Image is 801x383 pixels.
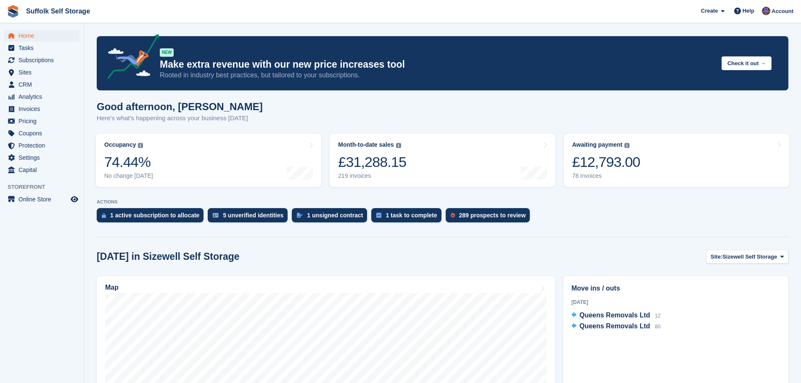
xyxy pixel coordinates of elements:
div: 1 task to complete [386,212,437,219]
a: 1 active subscription to allocate [97,208,208,227]
p: ACTIONS [97,199,788,205]
img: price-adjustments-announcement-icon-8257ccfd72463d97f412b2fc003d46551f7dbcb40ab6d574587a9cd5c0d94... [100,34,159,82]
div: [DATE] [571,298,780,306]
div: NEW [160,48,174,57]
span: Queens Removals Ltd [579,322,650,330]
span: Analytics [19,91,69,103]
a: menu [4,42,79,54]
span: 12 [655,313,660,319]
a: 289 prospects to review [446,208,534,227]
div: No change [DATE] [104,172,153,180]
a: 1 unsigned contract [292,208,371,227]
div: Month-to-date sales [338,141,394,148]
span: Sizewell Self Storage [722,253,777,261]
span: Account [772,7,793,16]
img: active_subscription_to_allocate_icon-d502201f5373d7db506a760aba3b589e785aa758c864c3986d89f69b8ff3... [102,213,106,218]
span: Storefront [8,183,84,191]
a: Preview store [69,194,79,204]
a: Queens Removals Ltd 80 [571,321,661,332]
span: Create [701,7,718,15]
button: Site: Sizewell Self Storage [706,250,788,264]
div: 289 prospects to review [459,212,526,219]
a: menu [4,79,79,90]
a: Occupancy 74.44% No change [DATE] [96,134,321,187]
a: menu [4,193,79,205]
span: 80 [655,324,660,330]
a: Queens Removals Ltd 12 [571,310,661,321]
span: Help [743,7,754,15]
span: Pricing [19,115,69,127]
p: Here's what's happening across your business [DATE] [97,114,263,123]
p: Rooted in industry best practices, but tailored to your subscriptions. [160,71,715,80]
p: Make extra revenue with our new price increases tool [160,58,715,71]
span: Home [19,30,69,42]
h2: [DATE] in Sizewell Self Storage [97,251,240,262]
h2: Move ins / outs [571,283,780,293]
h2: Map [105,284,119,291]
div: Occupancy [104,141,136,148]
span: Protection [19,140,69,151]
a: menu [4,164,79,176]
a: Suffolk Self Storage [23,4,93,18]
a: menu [4,54,79,66]
span: Subscriptions [19,54,69,66]
span: Sites [19,66,69,78]
img: icon-info-grey-7440780725fd019a000dd9b08b2336e03edf1995a4989e88bcd33f0948082b44.svg [396,143,401,148]
a: menu [4,140,79,151]
img: task-75834270c22a3079a89374b754ae025e5fb1db73e45f91037f5363f120a921f8.svg [376,213,381,218]
div: 1 unsigned contract [307,212,363,219]
h1: Good afternoon, [PERSON_NAME] [97,101,263,112]
img: stora-icon-8386f47178a22dfd0bd8f6a31ec36ba5ce8667c1dd55bd0f319d3a0aa187defe.svg [7,5,19,18]
img: contract_signature_icon-13c848040528278c33f63329250d36e43548de30e8caae1d1a13099fd9432cc5.svg [297,213,303,218]
span: CRM [19,79,69,90]
div: £31,288.15 [338,153,406,171]
div: 78 invoices [572,172,640,180]
span: Settings [19,152,69,164]
div: 1 active subscription to allocate [110,212,199,219]
span: Queens Removals Ltd [579,312,650,319]
a: menu [4,152,79,164]
span: Online Store [19,193,69,205]
a: menu [4,127,79,139]
a: menu [4,103,79,115]
div: 5 unverified identities [223,212,283,219]
div: £12,793.00 [572,153,640,171]
a: Month-to-date sales £31,288.15 219 invoices [330,134,555,187]
div: Awaiting payment [572,141,623,148]
span: Invoices [19,103,69,115]
span: Coupons [19,127,69,139]
a: menu [4,66,79,78]
span: Capital [19,164,69,176]
a: menu [4,91,79,103]
a: Awaiting payment £12,793.00 78 invoices [564,134,789,187]
img: prospect-51fa495bee0391a8d652442698ab0144808aea92771e9ea1ae160a38d050c398.svg [451,213,455,218]
span: Site: [711,253,722,261]
a: menu [4,30,79,42]
img: icon-info-grey-7440780725fd019a000dd9b08b2336e03edf1995a4989e88bcd33f0948082b44.svg [624,143,629,148]
div: 219 invoices [338,172,406,180]
div: 74.44% [104,153,153,171]
a: 5 unverified identities [208,208,292,227]
img: verify_identity-adf6edd0f0f0b5bbfe63781bf79b02c33cf7c696d77639b501bdc392416b5a36.svg [213,213,219,218]
img: icon-info-grey-7440780725fd019a000dd9b08b2336e03edf1995a4989e88bcd33f0948082b44.svg [138,143,143,148]
span: Tasks [19,42,69,54]
a: 1 task to complete [371,208,445,227]
img: Emma [762,7,770,15]
a: menu [4,115,79,127]
button: Check it out → [722,56,772,70]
